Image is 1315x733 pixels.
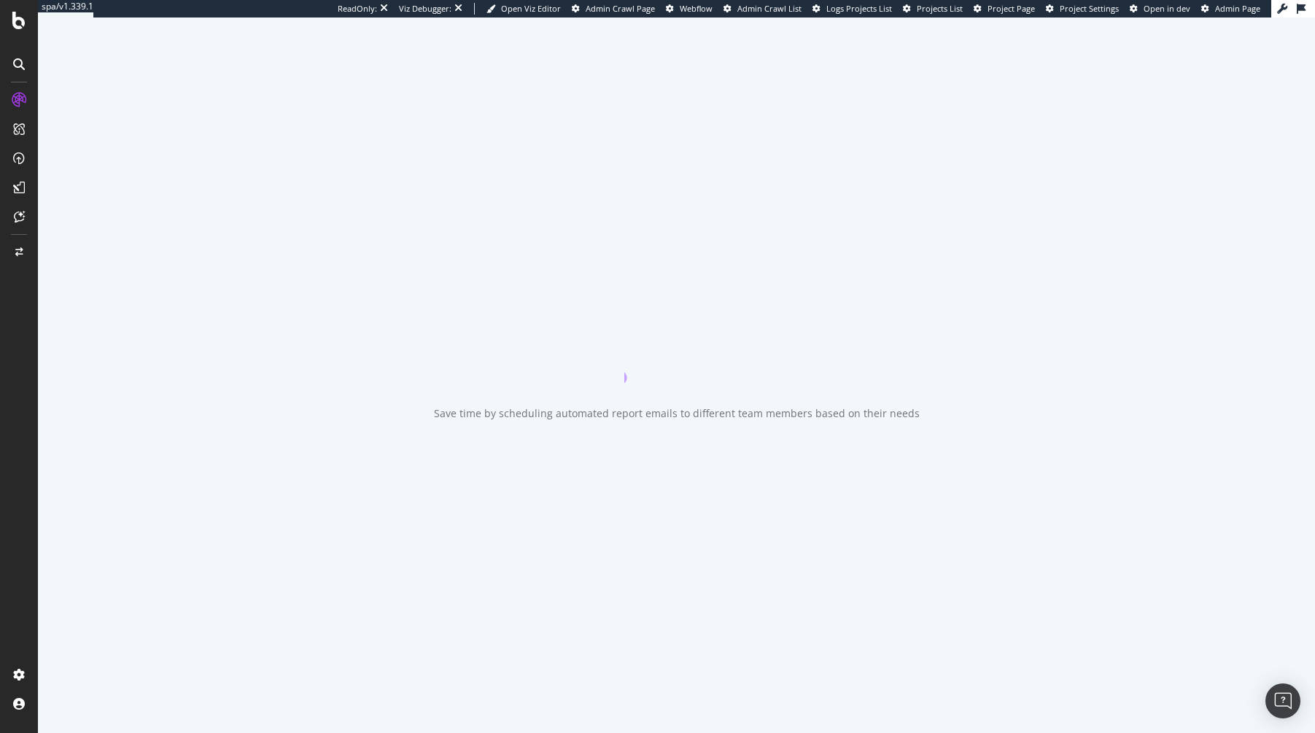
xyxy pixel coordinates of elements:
span: Projects List [917,3,963,14]
span: Webflow [680,3,713,14]
a: Webflow [666,3,713,15]
span: Admin Page [1215,3,1260,14]
a: Project Settings [1046,3,1119,15]
div: Open Intercom Messenger [1265,683,1300,718]
a: Projects List [903,3,963,15]
a: Open in dev [1130,3,1190,15]
a: Admin Crawl Page [572,3,655,15]
span: Admin Crawl Page [586,3,655,14]
a: Project Page [974,3,1035,15]
span: Logs Projects List [826,3,892,14]
a: Open Viz Editor [486,3,561,15]
div: animation [624,330,729,383]
span: Open in dev [1144,3,1190,14]
a: Admin Page [1201,3,1260,15]
span: Project Settings [1060,3,1119,14]
div: Save time by scheduling automated report emails to different team members based on their needs [434,406,920,421]
div: Viz Debugger: [399,3,451,15]
span: Open Viz Editor [501,3,561,14]
div: ReadOnly: [338,3,377,15]
a: Admin Crawl List [724,3,802,15]
span: Project Page [988,3,1035,14]
a: Logs Projects List [812,3,892,15]
span: Admin Crawl List [737,3,802,14]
